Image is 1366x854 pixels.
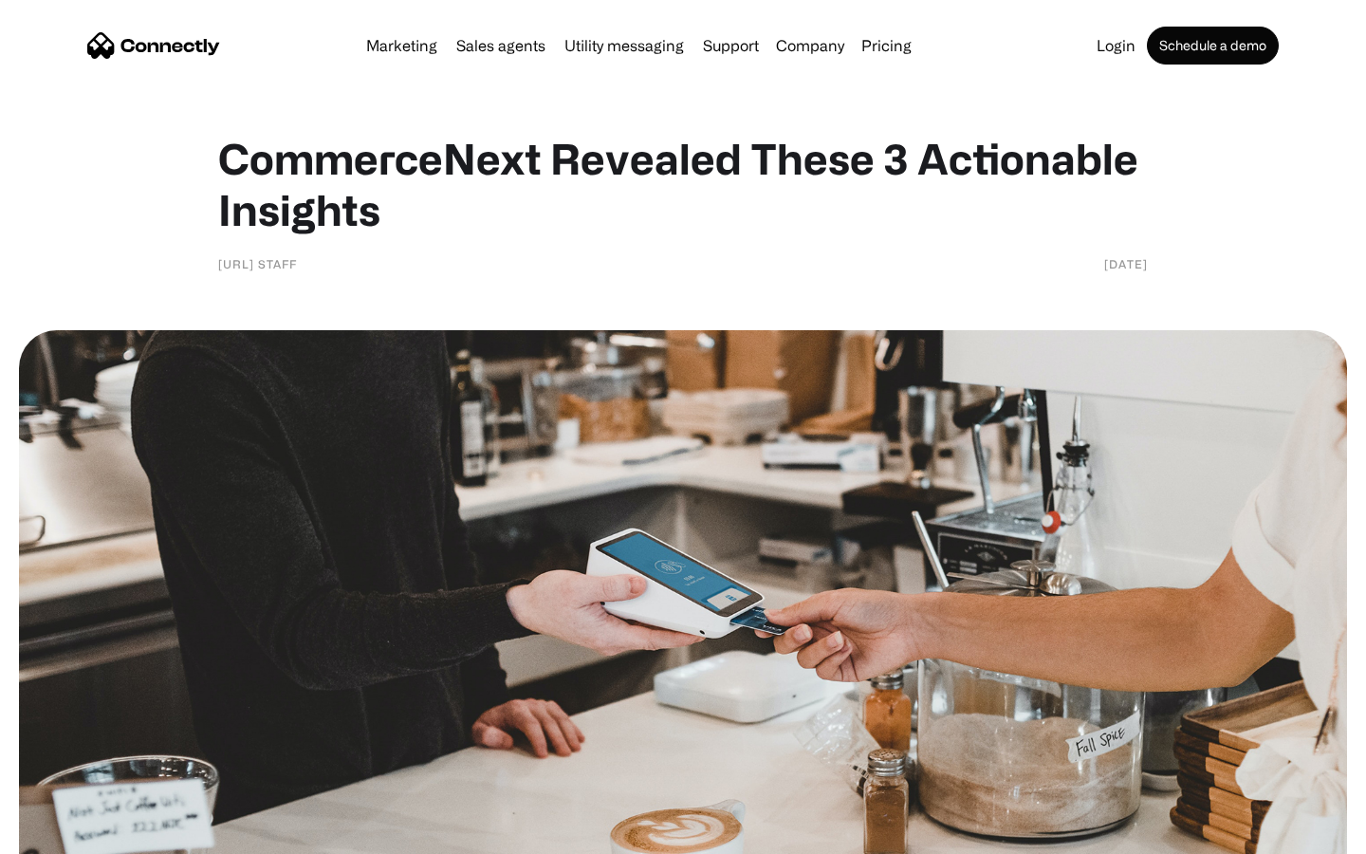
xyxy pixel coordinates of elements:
[557,38,692,53] a: Utility messaging
[38,821,114,847] ul: Language list
[776,32,844,59] div: Company
[218,133,1148,235] h1: CommerceNext Revealed These 3 Actionable Insights
[19,821,114,847] aside: Language selected: English
[1147,27,1279,65] a: Schedule a demo
[695,38,766,53] a: Support
[1104,254,1148,273] div: [DATE]
[218,254,297,273] div: [URL] Staff
[359,38,445,53] a: Marketing
[1089,38,1143,53] a: Login
[854,38,919,53] a: Pricing
[449,38,553,53] a: Sales agents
